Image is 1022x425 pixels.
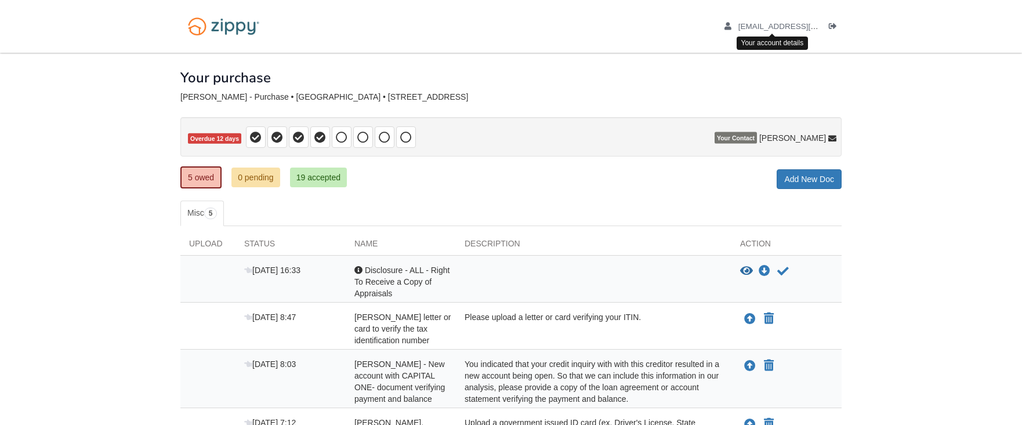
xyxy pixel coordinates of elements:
[737,37,809,50] div: Your account details
[354,266,450,298] span: Disclosure - ALL - Right To Receive a Copy of Appraisals
[763,359,775,373] button: Declare Roberto Bermudez - New account with CAPITAL ONE- document verifying payment and balance n...
[731,238,842,255] div: Action
[738,22,871,31] span: sonoranpaintingllc@gmail.com
[180,70,271,85] h1: Your purchase
[776,264,790,278] button: Acknowledge receipt of document
[777,169,842,189] a: Add New Doc
[354,313,451,345] span: [PERSON_NAME] letter or card to verify the tax identification number
[740,266,753,277] button: View Disclosure - ALL - Right To Receive a Copy of Appraisals
[290,168,347,187] a: 19 accepted
[244,313,296,322] span: [DATE] 8:47
[456,238,731,255] div: Description
[759,132,826,144] span: [PERSON_NAME]
[204,208,218,219] span: 5
[188,133,241,144] span: Overdue 12 days
[354,359,445,404] span: [PERSON_NAME] - New account with CAPITAL ONE- document verifying payment and balance
[456,311,731,346] div: Please upload a letter or card verifying your ITIN.
[743,311,757,326] button: Upload Roberto Bermudez - ITIN letter or card to verify the tax identification number
[180,166,222,188] a: 5 owed
[244,359,296,369] span: [DATE] 8:03
[231,168,280,187] a: 0 pending
[180,92,842,102] div: [PERSON_NAME] - Purchase • [GEOGRAPHIC_DATA] • [STREET_ADDRESS]
[244,266,300,275] span: [DATE] 16:33
[763,312,775,326] button: Declare Roberto Bermudez - ITIN letter or card to verify the tax identification number not applic...
[180,12,267,41] img: Logo
[456,358,731,405] div: You indicated that your credit inquiry with with this creditor resulted in a new account being op...
[759,267,770,276] a: Download Disclosure - ALL - Right To Receive a Copy of Appraisals
[743,358,757,373] button: Upload Roberto Bermudez - New account with CAPITAL ONE- document verifying payment and balance
[180,201,224,226] a: Misc
[180,238,235,255] div: Upload
[346,238,456,255] div: Name
[235,238,346,255] div: Status
[724,22,871,34] a: edit profile
[829,22,842,34] a: Log out
[715,132,757,144] span: Your Contact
